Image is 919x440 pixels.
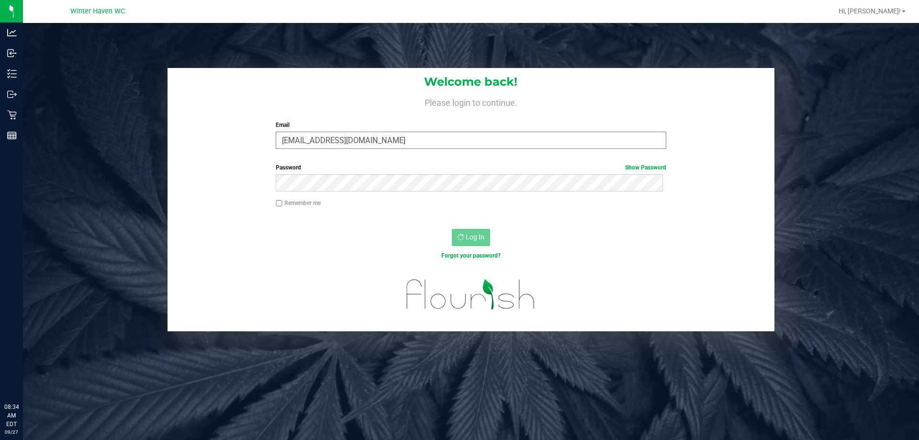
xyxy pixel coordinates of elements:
[7,28,17,37] inline-svg: Analytics
[839,7,901,15] span: Hi, [PERSON_NAME]!
[276,199,321,207] label: Remember me
[466,233,484,241] span: Log In
[70,7,125,15] span: Winter Haven WC
[7,69,17,79] inline-svg: Inventory
[276,164,301,171] span: Password
[276,121,666,129] label: Email
[452,229,490,246] button: Log In
[168,96,774,107] h4: Please login to continue.
[625,164,666,171] a: Show Password
[7,90,17,99] inline-svg: Outbound
[395,270,547,319] img: flourish_logo.svg
[7,48,17,58] inline-svg: Inbound
[7,110,17,120] inline-svg: Retail
[276,200,282,207] input: Remember me
[4,403,19,429] p: 08:34 AM EDT
[441,252,501,259] a: Forgot your password?
[4,429,19,436] p: 09/27
[7,131,17,140] inline-svg: Reports
[168,76,774,88] h1: Welcome back!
